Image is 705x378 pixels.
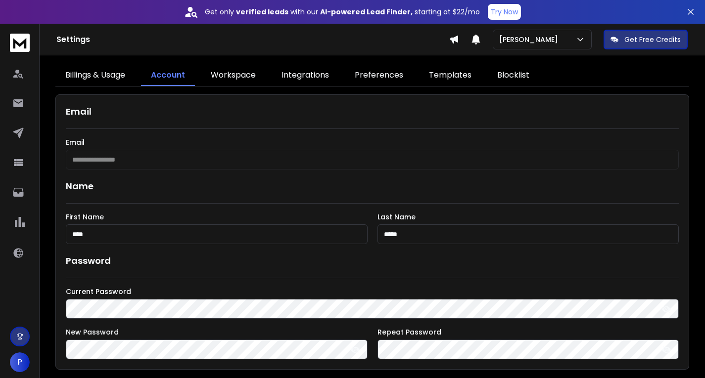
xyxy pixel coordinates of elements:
label: New Password [66,329,368,336]
strong: verified leads [236,7,288,17]
strong: AI-powered Lead Finder, [320,7,413,17]
h1: Name [66,179,679,193]
a: Account [141,65,195,86]
button: P [10,352,30,372]
img: logo [10,34,30,52]
a: Preferences [345,65,413,86]
p: Get Free Credits [624,35,681,44]
button: Try Now [488,4,521,20]
a: Integrations [272,65,339,86]
label: Email [66,139,679,146]
p: Try Now [491,7,518,17]
a: Workspace [201,65,266,86]
a: Templates [419,65,481,86]
label: Repeat Password [377,329,679,336]
h1: Email [66,105,679,119]
button: Get Free Credits [604,30,688,49]
label: First Name [66,213,368,220]
p: Get only with our starting at $22/mo [205,7,480,17]
h1: Password [66,254,111,268]
label: Last Name [377,213,679,220]
a: Billings & Usage [55,65,135,86]
label: Current Password [66,288,679,295]
p: [PERSON_NAME] [499,35,562,44]
a: Blocklist [487,65,539,86]
h1: Settings [56,34,449,45]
